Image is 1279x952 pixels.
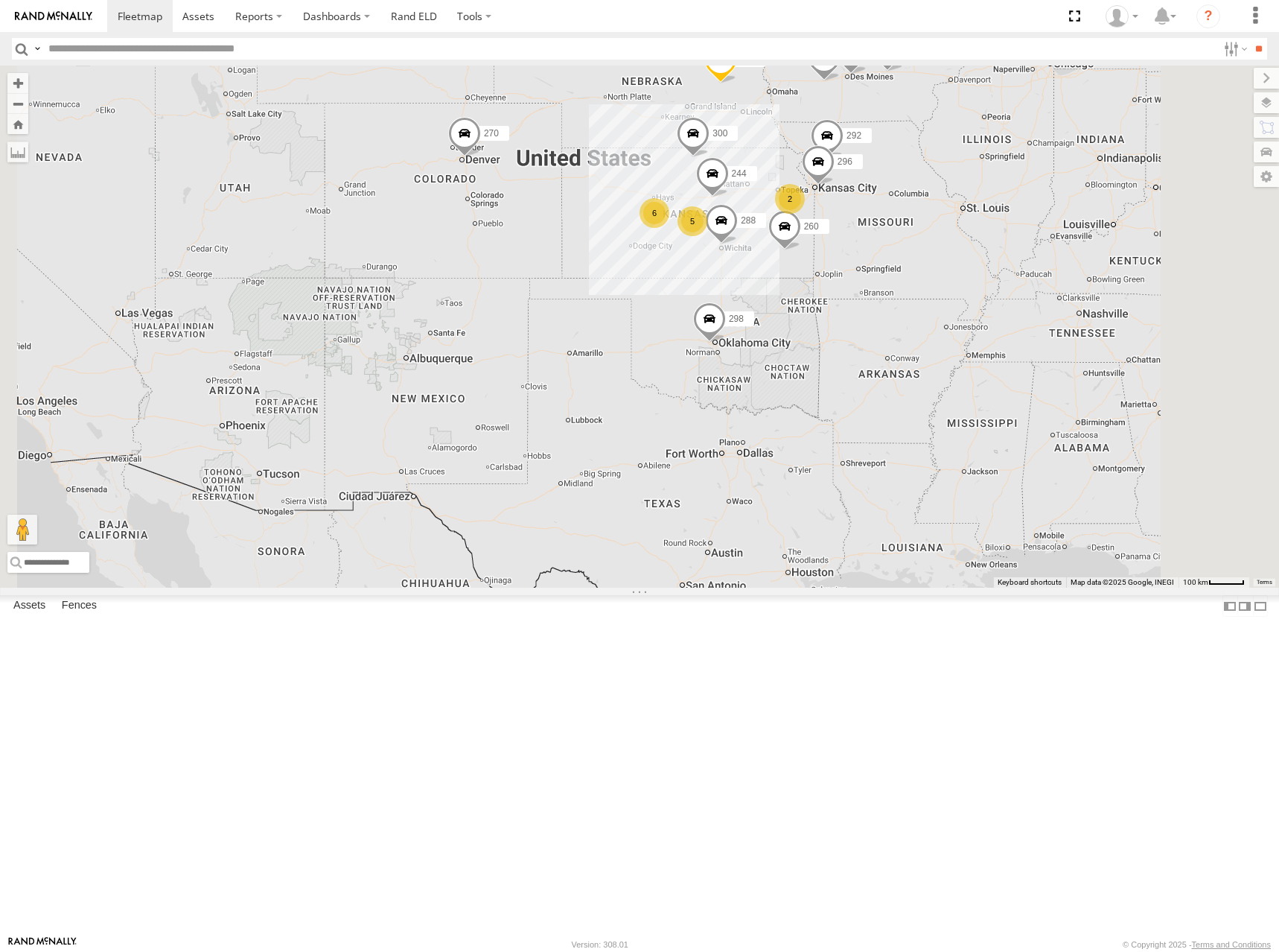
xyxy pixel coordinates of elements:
div: Shane Miller [1100,5,1144,28]
label: Dock Summary Table to the Left [1222,595,1237,617]
button: Zoom in [7,73,28,93]
label: Search Filter Options [1218,38,1250,60]
a: Terms (opens in new tab) [1257,579,1272,585]
label: Fences [54,596,104,617]
span: 270 [484,127,499,138]
span: 298 [729,313,744,323]
label: Dock Summary Table to the Right [1237,595,1252,617]
div: © Copyright 2025 - [1123,940,1271,949]
div: Version: 308.01 [572,940,628,949]
button: Zoom Home [7,114,28,134]
button: Keyboard shortcuts [998,577,1062,588]
button: Zoom out [7,93,28,114]
i: ? [1196,4,1220,28]
span: 300 [712,128,727,139]
span: Map data ©2025 Google, INEGI [1071,578,1174,586]
span: 296 [838,156,852,166]
a: Visit our Website [8,937,77,952]
span: 100 km [1183,578,1208,586]
div: 5 [677,206,707,236]
a: Terms and Conditions [1192,940,1271,949]
div: 6 [639,198,669,228]
div: 2 [775,184,805,214]
span: 260 [804,221,819,232]
label: Hide Summary Table [1253,595,1268,617]
label: Assets [6,596,53,617]
span: 244 [732,168,747,178]
label: Map Settings [1254,166,1279,187]
label: Measure [7,142,28,162]
span: 292 [846,130,861,141]
button: Map Scale: 100 km per 45 pixels [1178,577,1249,588]
button: Drag Pegman onto the map to open Street View [7,515,37,545]
span: 288 [741,215,756,226]
img: rand-logo.svg [15,11,92,22]
label: Search Query [31,38,43,60]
